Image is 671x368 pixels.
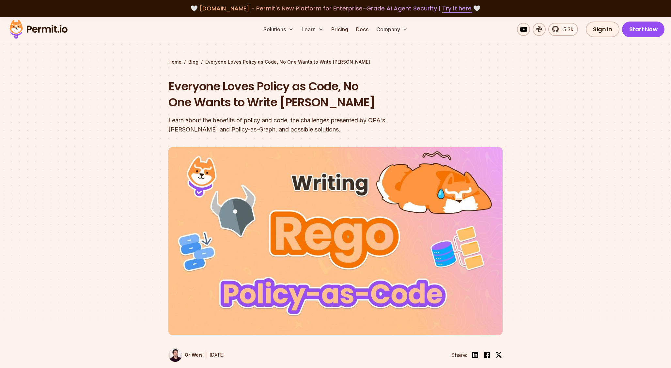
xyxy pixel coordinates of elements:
li: Share: [451,351,467,359]
p: Or Weis [185,352,203,358]
h1: Everyone Loves Policy as Code, No One Wants to Write [PERSON_NAME] [168,78,419,111]
div: / / [168,59,503,65]
a: Home [168,59,181,65]
a: Docs [353,23,371,36]
button: Company [374,23,411,36]
time: [DATE] [210,352,225,358]
img: twitter [495,352,502,358]
a: Sign In [586,22,619,37]
img: Permit logo [7,18,70,40]
a: 5.3k [548,23,578,36]
a: Pricing [329,23,351,36]
div: Learn about the benefits of policy and code, the challenges presented by OPA's [PERSON_NAME] and ... [168,116,419,134]
img: facebook [483,351,491,359]
button: Learn [299,23,326,36]
img: Everyone Loves Policy as Code, No One Wants to Write Rego [168,147,503,335]
span: 5.3k [559,25,573,33]
img: Or Weis [168,348,182,362]
button: Solutions [261,23,296,36]
a: Or Weis [168,348,203,362]
a: Start Now [622,22,665,37]
a: Blog [188,59,198,65]
div: | [205,351,207,359]
span: [DOMAIN_NAME] - Permit's New Platform for Enterprise-Grade AI Agent Security | [199,4,472,12]
img: linkedin [471,351,479,359]
div: 🤍 🤍 [16,4,655,13]
a: Try it here [442,4,472,13]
